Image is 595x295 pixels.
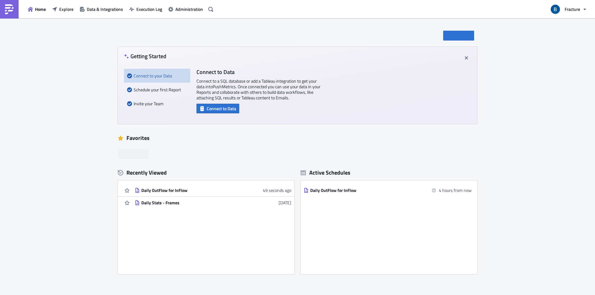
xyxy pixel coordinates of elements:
h4: Connect to Data [196,69,320,75]
a: Daily Stats - Frames[DATE] [135,197,291,209]
a: Daily OutFlow for InFlow4 hours from now [304,184,472,196]
time: 2025-09-11 16:20 [439,187,472,193]
span: Administration [175,6,203,12]
button: Fracture [547,2,590,16]
div: Favorites [118,133,477,143]
button: Connect to Data [196,104,239,113]
time: 2025-04-29T23:48:56Z [279,199,291,206]
div: Daily OutFlow for InFlow [310,188,419,193]
span: Fracture [565,6,580,12]
button: Home [25,4,49,14]
div: Invite your Team [127,97,187,111]
img: Avatar [550,4,561,15]
button: Execution Log [126,4,165,14]
img: PushMetrics [4,4,14,14]
div: Connect to your Data [127,69,187,83]
div: Daily Stats - Frames [141,200,250,206]
span: Explore [59,6,73,12]
button: Data & Integrations [77,4,126,14]
div: Active Schedules [301,169,350,176]
span: Home [35,6,46,12]
a: Daily OutFlow for InFlow49 seconds ago [135,184,291,196]
h4: Getting Started [124,53,166,59]
span: Execution Log [136,6,162,12]
button: Explore [49,4,77,14]
p: Connect to a SQL database or add a Tableau integration to get your data into PushMetrics . Once c... [196,78,320,101]
span: Data & Integrations [87,6,123,12]
button: Administration [165,4,206,14]
time: 2025-09-11T16:16:36Z [263,187,291,193]
a: Connect to Data [196,105,239,111]
div: Recently Viewed [118,168,294,177]
span: Connect to Data [207,105,236,112]
div: Schedule your first Report [127,83,187,97]
div: Daily OutFlow for InFlow [141,188,250,193]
